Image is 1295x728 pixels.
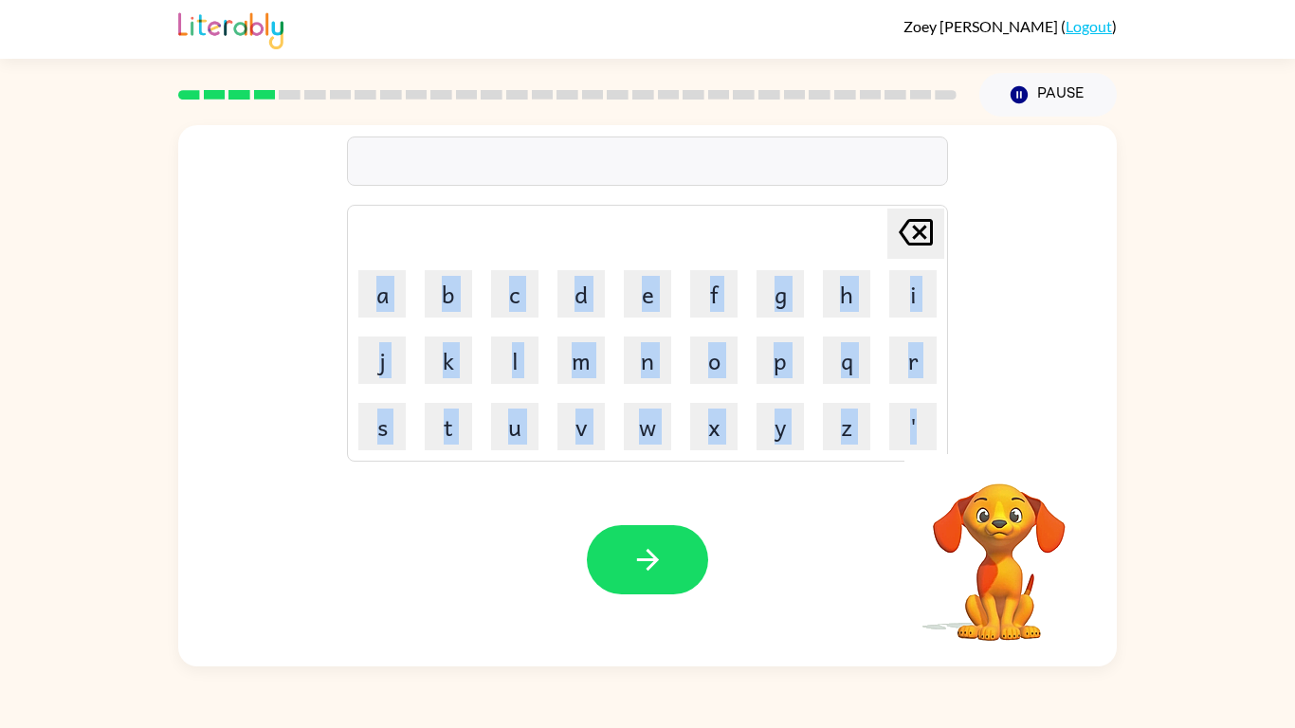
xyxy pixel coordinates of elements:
[690,403,738,450] button: x
[557,270,605,318] button: d
[624,270,671,318] button: e
[904,454,1094,644] video: Your browser must support playing .mp4 files to use Literably. Please try using another browser.
[178,8,283,49] img: Literably
[425,403,472,450] button: t
[757,337,804,384] button: p
[491,403,538,450] button: u
[557,403,605,450] button: v
[491,337,538,384] button: l
[690,337,738,384] button: o
[358,403,406,450] button: s
[979,73,1117,117] button: Pause
[1066,17,1112,35] a: Logout
[425,270,472,318] button: b
[757,403,804,450] button: y
[889,270,937,318] button: i
[624,337,671,384] button: n
[823,270,870,318] button: h
[823,337,870,384] button: q
[690,270,738,318] button: f
[823,403,870,450] button: z
[425,337,472,384] button: k
[889,403,937,450] button: '
[889,337,937,384] button: r
[358,337,406,384] button: j
[757,270,804,318] button: g
[903,17,1061,35] span: Zoey [PERSON_NAME]
[491,270,538,318] button: c
[358,270,406,318] button: a
[903,17,1117,35] div: ( )
[624,403,671,450] button: w
[557,337,605,384] button: m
